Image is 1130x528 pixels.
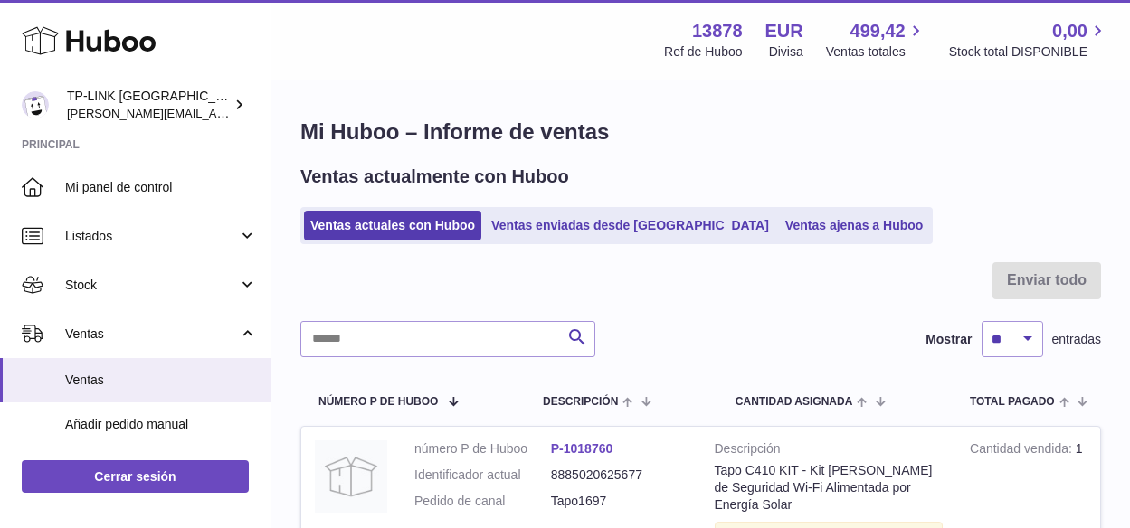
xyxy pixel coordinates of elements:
[300,118,1101,146] h1: Mi Huboo – Informe de ventas
[970,441,1076,460] strong: Cantidad vendida
[926,331,972,348] label: Mostrar
[551,441,613,456] a: P-1018760
[304,211,481,240] a: Ventas actuales con Huboo
[826,43,926,61] span: Ventas totales
[543,396,618,408] span: Descripción
[65,416,257,433] span: Añadir pedido manual
[769,43,803,61] div: Divisa
[414,467,551,484] dt: Identificador actual
[67,88,230,122] div: TP-LINK [GEOGRAPHIC_DATA], SOCIEDAD LIMITADA
[765,19,803,43] strong: EUR
[22,460,249,493] a: Cerrar sesión
[67,106,363,120] span: [PERSON_NAME][EMAIL_ADDRESS][DOMAIN_NAME]
[65,228,238,245] span: Listados
[779,211,930,240] a: Ventas ajenas a Huboo
[485,211,775,240] a: Ventas enviadas desde [GEOGRAPHIC_DATA]
[1052,331,1101,348] span: entradas
[414,440,551,457] dt: número P de Huboo
[736,396,853,408] span: Cantidad ASIGNADA
[970,396,1055,408] span: Total pagado
[65,179,257,196] span: Mi panel de control
[715,440,944,462] strong: Descripción
[826,19,926,61] a: 499,42 Ventas totales
[65,372,257,389] span: Ventas
[850,19,906,43] span: 499,42
[949,19,1108,61] a: 0,00 Stock total DISPONIBLE
[551,467,688,484] dd: 8885020625677
[551,493,688,510] dd: Tapo1697
[1052,19,1087,43] span: 0,00
[315,440,387,513] img: no-photo.jpg
[318,396,438,408] span: número P de Huboo
[65,325,238,343] span: Ventas
[664,43,742,61] div: Ref de Huboo
[715,462,944,514] div: Tapo C410 KIT - Kit [PERSON_NAME] de Seguridad Wi-Fi Alimentada por Energía Solar
[949,43,1108,61] span: Stock total DISPONIBLE
[22,91,49,118] img: celia.yan@tp-link.com
[692,19,743,43] strong: 13878
[65,277,238,294] span: Stock
[414,493,551,510] dt: Pedido de canal
[300,165,569,189] h2: Ventas actualmente con Huboo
